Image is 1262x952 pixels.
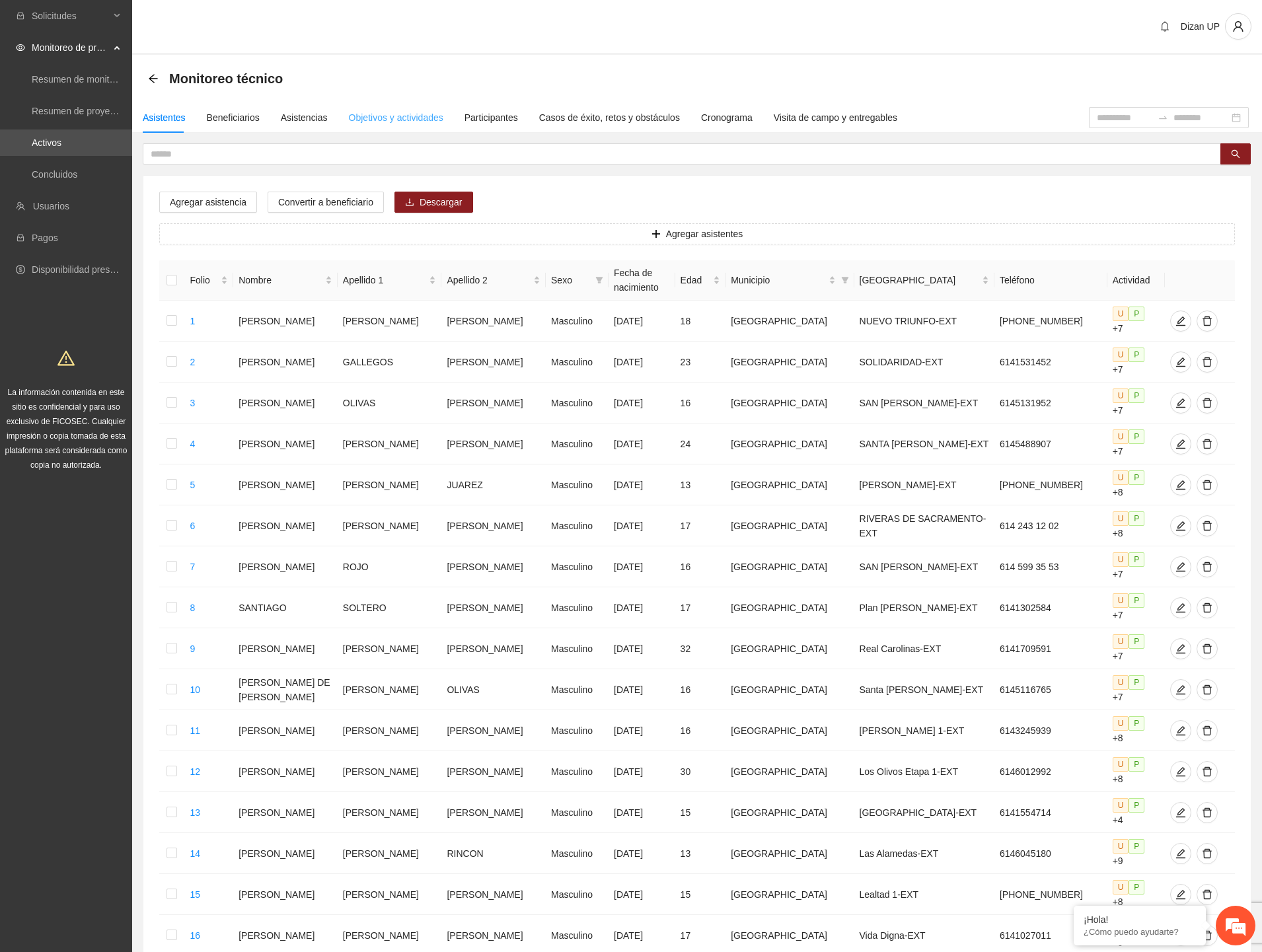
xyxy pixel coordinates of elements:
[1113,388,1129,403] span: U
[338,301,442,342] td: [PERSON_NAME]
[447,273,531,287] span: Apellido 2
[1197,480,1217,490] span: delete
[1197,766,1217,777] span: delete
[1197,433,1218,455] button: delete
[546,464,609,505] td: Masculino
[1220,143,1251,165] button: search
[1197,679,1218,700] button: delete
[281,110,328,125] div: Asistencias
[233,710,338,751] td: [PERSON_NAME]
[1107,505,1166,546] td: +8
[343,273,427,287] span: Apellido 1
[854,423,994,464] td: SANTA [PERSON_NAME]-EXT
[32,74,128,85] a: Resumen de monitoreo
[994,546,1107,587] td: 614 599 35 53
[675,423,726,464] td: 24
[69,67,222,85] div: Chatee con nosotros ahora
[994,423,1107,464] td: 6145488907
[233,260,338,301] th: Nombre
[609,587,675,628] td: [DATE]
[233,505,338,546] td: [PERSON_NAME]
[994,383,1107,423] td: 6145131952
[609,710,675,751] td: [DATE]
[1171,398,1191,408] span: edit
[441,342,546,383] td: [PERSON_NAME]
[233,342,338,383] td: [PERSON_NAME]
[233,546,338,587] td: [PERSON_NAME]
[1170,884,1191,905] button: edit
[1171,889,1191,900] span: edit
[190,603,195,613] a: 8
[546,628,609,669] td: Masculino
[1170,474,1191,495] button: edit
[854,260,994,301] th: Colonia
[278,195,373,209] span: Convertir a beneficiario
[1197,725,1217,736] span: delete
[1113,429,1129,444] span: U
[609,628,675,669] td: [DATE]
[77,176,182,310] span: Estamos en línea.
[32,106,173,116] a: Resumen de proyectos aprobados
[609,423,675,464] td: [DATE]
[1171,562,1191,572] span: edit
[546,423,609,464] td: Masculino
[1170,311,1191,332] button: edit
[539,110,680,125] div: Casos de éxito, retos y obstáculos
[1170,351,1191,373] button: edit
[1170,433,1191,455] button: edit
[1107,669,1166,710] td: +7
[338,342,442,383] td: GALLEGOS
[190,316,195,326] a: 1
[1197,889,1217,900] span: delete
[1129,307,1144,321] span: P
[190,439,195,449] a: 4
[1154,16,1175,37] button: bell
[546,792,609,833] td: Masculino
[1170,679,1191,700] button: edit
[546,342,609,383] td: Masculino
[546,505,609,546] td: Masculino
[464,110,518,125] div: Participantes
[268,192,384,213] button: Convertir a beneficiario
[16,11,25,20] span: inbox
[994,342,1107,383] td: 6141531452
[1197,474,1218,495] button: delete
[190,480,195,490] a: 5
[675,710,726,751] td: 16
[143,110,186,125] div: Asistentes
[675,505,726,546] td: 17
[1197,439,1217,449] span: delete
[994,792,1107,833] td: 6141554714
[169,68,283,89] span: Monitoreo técnico
[32,3,110,29] span: Solicitudes
[1129,470,1144,485] span: P
[1171,848,1191,859] span: edit
[1197,802,1218,823] button: delete
[32,264,145,275] a: Disponibilidad presupuestal
[338,751,442,792] td: [PERSON_NAME]
[725,792,854,833] td: [GEOGRAPHIC_DATA]
[441,669,546,710] td: OLIVAS
[854,505,994,546] td: RIVERAS DE SACRAMENTO-EXT
[1107,260,1166,301] th: Actividad
[1113,552,1129,567] span: U
[725,505,854,546] td: [GEOGRAPHIC_DATA]
[1171,480,1191,490] span: edit
[1113,307,1129,321] span: U
[1129,716,1144,731] span: P
[1107,383,1166,423] td: +7
[1197,597,1218,618] button: delete
[1129,429,1144,444] span: P
[190,562,195,572] a: 7
[1158,112,1168,123] span: swap-right
[159,192,257,213] button: Agregar asistencia
[774,110,897,125] div: Visita de campo y entregables
[1171,766,1191,777] span: edit
[725,751,854,792] td: [GEOGRAPHIC_DATA]
[1197,521,1217,531] span: delete
[1113,757,1129,772] span: U
[338,383,442,423] td: OLIVAS
[1226,20,1251,32] span: user
[854,628,994,669] td: Real Carolinas-EXT
[190,398,195,408] a: 3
